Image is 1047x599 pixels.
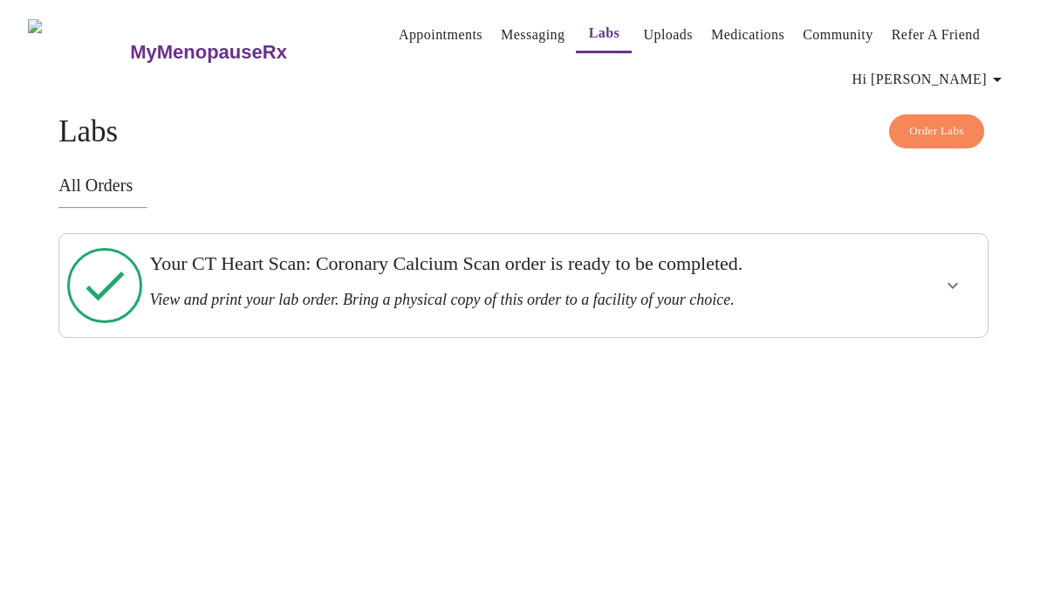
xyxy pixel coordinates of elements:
a: Refer a Friend [892,23,981,47]
h3: MyMenopauseRx [130,41,287,64]
h3: Your CT Heart Scan: Coronary Calcium Scan order is ready to be completed. [149,252,807,275]
a: MyMenopauseRx [128,22,357,83]
h4: Labs [58,114,989,149]
button: Order Labs [889,114,984,148]
button: Appointments [392,17,489,52]
a: Medications [711,23,784,47]
button: Refer a Friend [885,17,988,52]
button: Labs [576,16,632,53]
img: MyMenopauseRx Logo [28,19,128,85]
button: Community [796,17,880,52]
a: Messaging [501,23,565,47]
button: Medications [704,17,791,52]
a: Labs [589,21,620,45]
span: Order Labs [909,121,964,141]
h3: View and print your lab order. Bring a physical copy of this order to a facility of your choice. [149,291,807,309]
a: Uploads [643,23,693,47]
span: Hi [PERSON_NAME] [852,67,1008,92]
a: Appointments [399,23,482,47]
a: Community [803,23,873,47]
button: show more [932,265,974,306]
button: Messaging [494,17,571,52]
h3: All Orders [58,176,989,196]
button: Uploads [636,17,700,52]
button: Hi [PERSON_NAME] [845,62,1015,97]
